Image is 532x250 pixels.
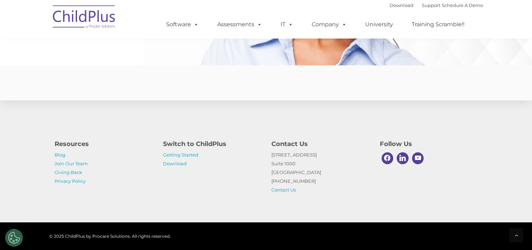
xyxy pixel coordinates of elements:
[163,139,261,149] h4: Switch to ChildPlus
[274,18,300,32] a: IT
[422,2,440,8] a: Support
[5,229,23,246] button: Cookies Settings
[271,151,369,194] p: [STREET_ADDRESS] Suite 1000 [GEOGRAPHIC_DATA] [PHONE_NUMBER]
[271,187,296,193] a: Contact Us
[271,139,369,149] h4: Contact Us
[410,151,426,166] a: Youtube
[380,151,395,166] a: Facebook
[305,18,354,32] a: Company
[358,18,400,32] a: University
[55,152,65,158] a: Blog
[55,169,82,175] a: Giving Back
[380,139,478,149] h4: Follow Us
[163,152,198,158] a: Getting Started
[55,161,88,166] a: Join Our Team
[49,234,171,239] span: © 2025 ChildPlus by Procare Solutions. All rights reserved.
[163,161,187,166] a: Download
[49,0,119,35] img: ChildPlus by Procare Solutions
[390,2,413,8] a: Download
[210,18,269,32] a: Assessments
[159,18,206,32] a: Software
[395,151,410,166] a: Linkedin
[55,178,86,184] a: Privacy Policy
[405,18,471,32] a: Training Scramble!!
[390,2,483,8] font: |
[442,2,483,8] a: Schedule A Demo
[55,139,152,149] h4: Resources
